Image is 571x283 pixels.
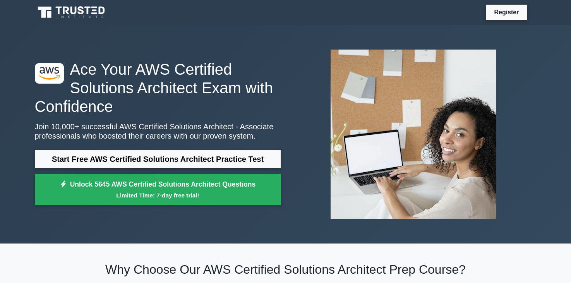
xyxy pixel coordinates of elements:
small: Limited Time: 7-day free trial! [45,191,271,200]
a: Unlock 5645 AWS Certified Solutions Architect QuestionsLimited Time: 7-day free trial! [35,174,281,205]
a: Start Free AWS Certified Solutions Architect Practice Test [35,150,281,168]
h1: Ace Your AWS Certified Solutions Architect Exam with Confidence [35,60,281,116]
p: Join 10,000+ successful AWS Certified Solutions Architect - Associate professionals who boosted t... [35,122,281,141]
a: Register [489,7,523,17]
h2: Why Choose Our AWS Certified Solutions Architect Prep Course? [35,262,537,277]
